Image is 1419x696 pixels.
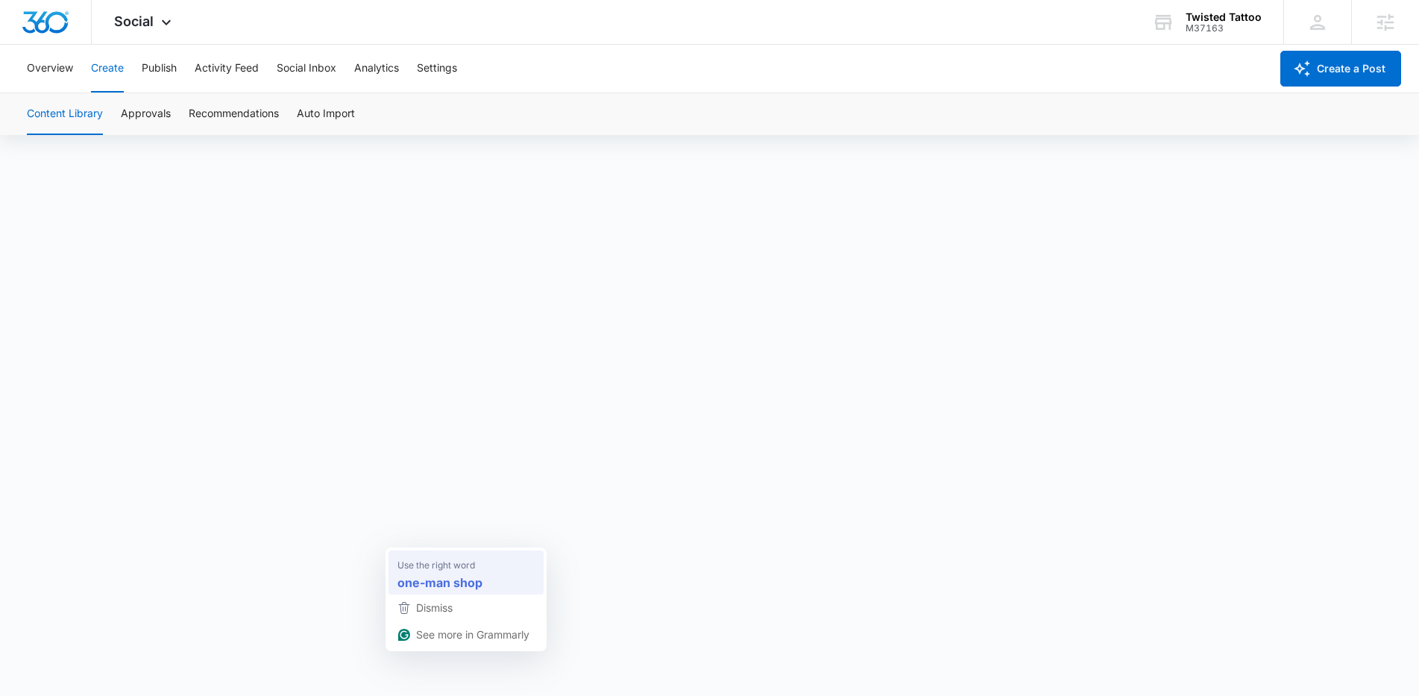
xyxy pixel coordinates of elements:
button: Create [91,45,124,93]
span: Social [114,13,154,29]
div: account id [1186,23,1262,34]
button: Activity Feed [195,45,259,93]
button: Analytics [354,45,399,93]
button: Recommendations [189,93,279,135]
button: Create a Post [1280,51,1401,87]
button: Overview [27,45,73,93]
button: Social Inbox [277,45,336,93]
button: Approvals [121,93,171,135]
button: Settings [417,45,457,93]
button: Content Library [27,93,103,135]
button: Auto Import [297,93,355,135]
div: account name [1186,11,1262,23]
button: Publish [142,45,177,93]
